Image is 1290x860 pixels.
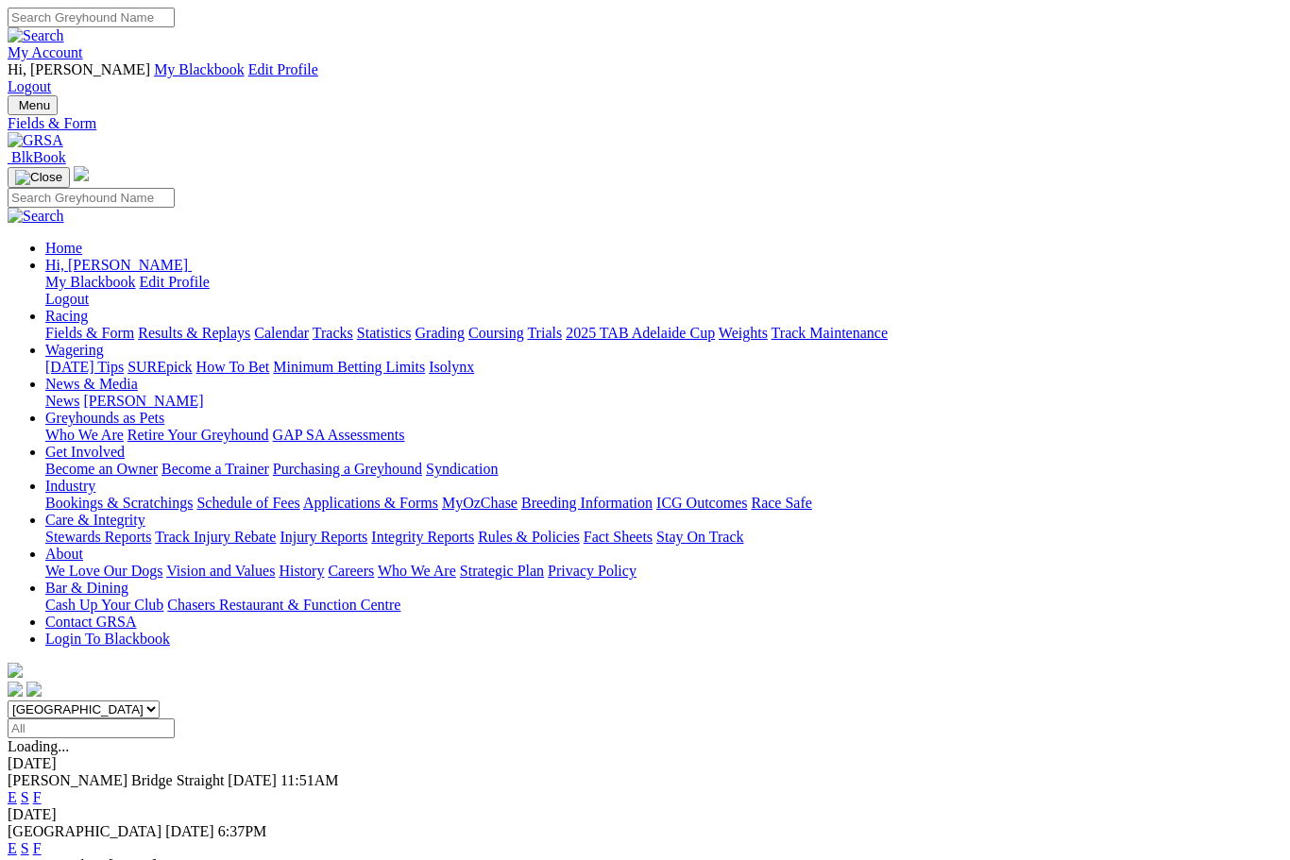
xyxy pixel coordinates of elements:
div: [DATE] [8,755,1282,772]
div: Industry [45,495,1282,512]
span: [PERSON_NAME] Bridge Straight [8,772,224,788]
a: Track Injury Rebate [155,529,276,545]
div: Greyhounds as Pets [45,427,1282,444]
a: Minimum Betting Limits [273,359,425,375]
a: News & Media [45,376,138,392]
a: Calendar [254,325,309,341]
a: Edit Profile [248,61,318,77]
a: 2025 TAB Adelaide Cup [566,325,715,341]
a: How To Bet [196,359,270,375]
a: Bar & Dining [45,580,128,596]
a: Tracks [313,325,353,341]
img: Search [8,27,64,44]
a: Edit Profile [140,274,210,290]
div: News & Media [45,393,1282,410]
a: Schedule of Fees [196,495,299,511]
a: Race Safe [751,495,811,511]
a: Results & Replays [138,325,250,341]
a: S [21,840,29,856]
img: Search [8,208,64,225]
a: Care & Integrity [45,512,145,528]
a: Racing [45,308,88,324]
a: My Blackbook [154,61,245,77]
a: History [279,563,324,579]
a: MyOzChase [442,495,518,511]
a: Get Involved [45,444,125,460]
span: Loading... [8,738,69,754]
span: [DATE] [165,823,214,839]
a: Grading [416,325,465,341]
a: Who We Are [45,427,124,443]
img: facebook.svg [8,682,23,697]
a: Integrity Reports [371,529,474,545]
a: Hi, [PERSON_NAME] [45,257,192,273]
a: SUREpick [127,359,192,375]
img: logo-grsa-white.png [8,663,23,678]
img: Close [15,170,62,185]
a: Logout [45,291,89,307]
div: Wagering [45,359,1282,376]
a: ICG Outcomes [656,495,747,511]
a: Logout [8,78,51,94]
span: BlkBook [11,149,66,165]
a: E [8,840,17,856]
a: Login To Blackbook [45,631,170,647]
a: Syndication [426,461,498,477]
span: Hi, [PERSON_NAME] [8,61,150,77]
a: Strategic Plan [460,563,544,579]
a: Become an Owner [45,461,158,477]
a: Fields & Form [8,115,1282,132]
a: Track Maintenance [772,325,888,341]
a: My Account [8,44,83,60]
a: F [33,840,42,856]
a: Careers [328,563,374,579]
a: Greyhounds as Pets [45,410,164,426]
span: 11:51AM [280,772,339,788]
img: twitter.svg [26,682,42,697]
a: Rules & Policies [478,529,580,545]
button: Toggle navigation [8,95,58,115]
a: F [33,789,42,805]
a: BlkBook [8,149,66,165]
a: Fields & Form [45,325,134,341]
a: Bookings & Scratchings [45,495,193,511]
a: News [45,393,79,409]
img: GRSA [8,132,63,149]
span: [GEOGRAPHIC_DATA] [8,823,161,839]
a: Contact GRSA [45,614,136,630]
a: Vision and Values [166,563,275,579]
a: Stay On Track [656,529,743,545]
a: Breeding Information [521,495,653,511]
span: Menu [19,98,50,112]
a: We Love Our Dogs [45,563,162,579]
a: Cash Up Your Club [45,597,163,613]
div: Racing [45,325,1282,342]
a: Stewards Reports [45,529,151,545]
div: My Account [8,61,1282,95]
div: Hi, [PERSON_NAME] [45,274,1282,308]
a: About [45,546,83,562]
span: 6:37PM [218,823,267,839]
img: logo-grsa-white.png [74,166,89,181]
a: Privacy Policy [548,563,637,579]
a: Home [45,240,82,256]
span: [DATE] [228,772,277,788]
a: Coursing [468,325,524,341]
a: Weights [719,325,768,341]
a: Chasers Restaurant & Function Centre [167,597,400,613]
a: [PERSON_NAME] [83,393,203,409]
input: Search [8,188,175,208]
a: Trials [527,325,562,341]
a: Fact Sheets [584,529,653,545]
a: Retire Your Greyhound [127,427,269,443]
div: About [45,563,1282,580]
a: Wagering [45,342,104,358]
button: Toggle navigation [8,167,70,188]
a: Who We Are [378,563,456,579]
a: Become a Trainer [161,461,269,477]
a: My Blackbook [45,274,136,290]
a: GAP SA Assessments [273,427,405,443]
input: Search [8,8,175,27]
a: E [8,789,17,805]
